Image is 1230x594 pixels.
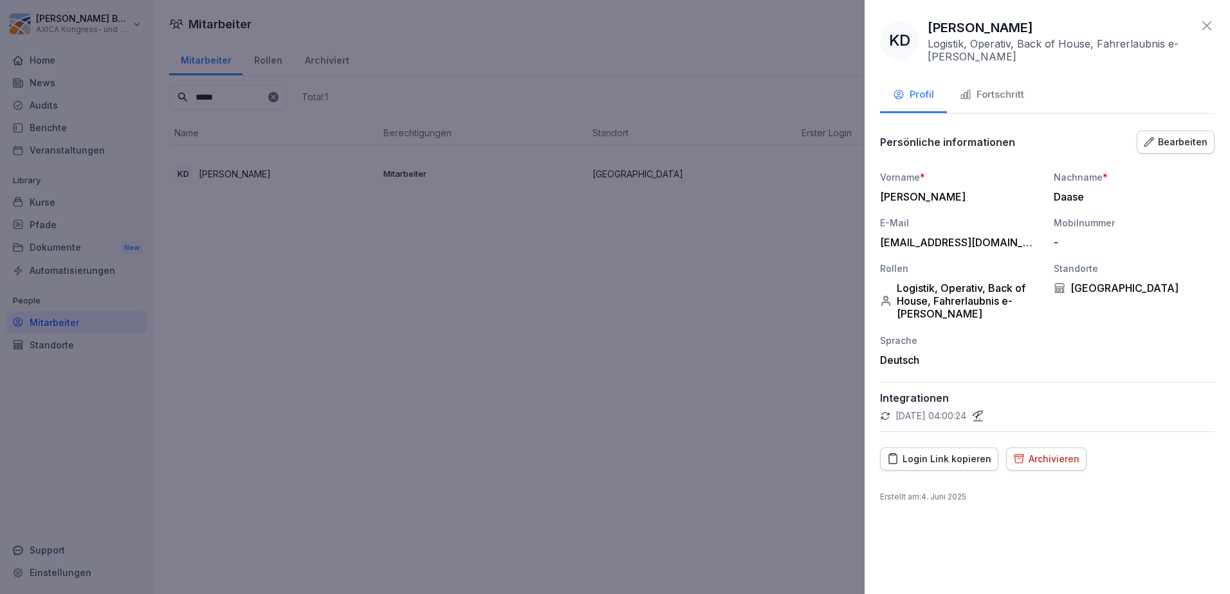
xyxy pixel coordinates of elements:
[880,282,1041,320] div: Logistik, Operativ, Back of House, Fahrerlaubnis e-[PERSON_NAME]
[947,78,1037,113] button: Fortschritt
[971,410,984,422] img: personio.svg
[880,21,919,60] div: KD
[880,170,1041,184] div: Vorname
[893,87,934,102] div: Profil
[1054,236,1208,249] div: -
[1054,190,1208,203] div: Daase
[880,447,998,471] button: Login Link kopieren
[880,78,947,113] button: Profil
[880,136,1015,148] p: Persönliche informationen
[1013,452,1079,466] div: Archivieren
[928,37,1193,63] p: Logistik, Operativ, Back of House, Fahrerlaubnis e-[PERSON_NAME]
[1054,282,1215,294] div: [GEOGRAPHIC_DATA]
[895,410,966,422] p: [DATE] 04:00:24
[1006,447,1087,471] button: Archivieren
[880,190,1034,203] div: [PERSON_NAME]
[887,452,991,466] div: Login Link kopieren
[1137,130,1215,154] button: Bearbeiten
[1054,216,1215,230] div: Mobilnummer
[880,262,1041,275] div: Rollen
[1054,262,1215,275] div: Standorte
[880,334,1041,347] div: Sprache
[960,87,1024,102] div: Fortschritt
[880,236,1034,249] div: [EMAIL_ADDRESS][DOMAIN_NAME]
[880,354,1041,366] div: Deutsch
[880,216,1041,230] div: E-Mail
[1054,170,1215,184] div: Nachname
[1144,135,1207,149] div: Bearbeiten
[880,392,1215,404] p: Integrationen
[928,18,1033,37] p: [PERSON_NAME]
[880,491,1215,503] p: Erstellt am : 4. Juni 2025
